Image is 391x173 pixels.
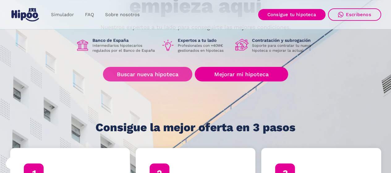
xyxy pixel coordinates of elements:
[252,37,316,43] h1: Contratación y subrogación
[92,37,156,43] h1: Banco de España
[10,6,40,24] a: home
[103,67,192,81] a: Buscar nueva hipoteca
[328,8,381,21] a: Escríbenos
[45,9,79,21] a: Simulador
[96,121,295,134] h1: Consigue la mejor oferta en 3 pasos
[178,43,230,53] p: Profesionales con +40M€ gestionados en hipotecas
[252,43,316,53] p: Soporte para contratar tu nueva hipoteca o mejorar la actual
[258,9,325,20] a: Consigue tu hipoteca
[195,67,288,81] a: Mejorar mi hipoteca
[92,43,156,53] p: Intermediarios hipotecarios regulados por el Banco de España
[346,12,371,17] div: Escríbenos
[100,25,291,30] p: Nuestros expertos a tu lado para conseguirte las mejores condiciones.
[100,9,145,21] a: Sobre nosotros
[79,9,100,21] a: FAQ
[178,37,230,43] h1: Expertos a tu lado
